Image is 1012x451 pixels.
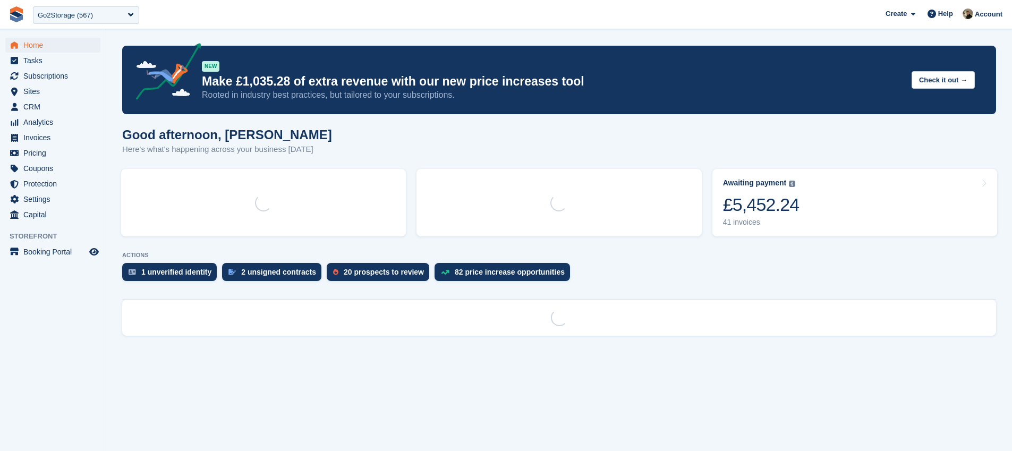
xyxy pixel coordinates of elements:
[23,192,87,207] span: Settings
[122,252,996,259] p: ACTIONS
[723,218,800,227] div: 41 invoices
[129,269,136,275] img: verify_identity-adf6edd0f0f0b5bbfe63781bf79b02c33cf7c696d77639b501bdc392416b5a36.svg
[222,263,327,286] a: 2 unsigned contracts
[23,176,87,191] span: Protection
[723,178,787,188] div: Awaiting payment
[23,115,87,130] span: Analytics
[5,115,100,130] a: menu
[5,69,100,83] a: menu
[141,268,211,276] div: 1 unverified identity
[5,53,100,68] a: menu
[122,127,332,142] h1: Good afternoon, [PERSON_NAME]
[10,231,106,242] span: Storefront
[5,176,100,191] a: menu
[23,84,87,99] span: Sites
[8,6,24,22] img: stora-icon-8386f47178a22dfd0bd8f6a31ec36ba5ce8667c1dd55bd0f319d3a0aa187defe.svg
[23,146,87,160] span: Pricing
[938,8,953,19] span: Help
[344,268,424,276] div: 20 prospects to review
[712,169,997,236] a: Awaiting payment £5,452.24 41 invoices
[5,84,100,99] a: menu
[202,61,219,72] div: NEW
[789,181,795,187] img: icon-info-grey-7440780725fd019a000dd9b08b2336e03edf1995a4989e88bcd33f0948082b44.svg
[23,130,87,145] span: Invoices
[963,8,973,19] img: Oliver Bruce
[127,43,201,104] img: price-adjustments-announcement-icon-8257ccfd72463d97f412b2fc003d46551f7dbcb40ab6d574587a9cd5c0d94...
[5,146,100,160] a: menu
[122,143,332,156] p: Here's what's happening across your business [DATE]
[38,10,93,21] div: Go2Storage (567)
[435,263,575,286] a: 82 price increase opportunities
[23,244,87,259] span: Booking Portal
[327,263,435,286] a: 20 prospects to review
[23,207,87,222] span: Capital
[912,71,975,89] button: Check it out →
[333,269,338,275] img: prospect-51fa495bee0391a8d652442698ab0144808aea92771e9ea1ae160a38d050c398.svg
[202,74,903,89] p: Make £1,035.28 of extra revenue with our new price increases tool
[23,38,87,53] span: Home
[23,69,87,83] span: Subscriptions
[23,99,87,114] span: CRM
[241,268,316,276] div: 2 unsigned contracts
[202,89,903,101] p: Rooted in industry best practices, but tailored to your subscriptions.
[5,161,100,176] a: menu
[228,269,236,275] img: contract_signature_icon-13c848040528278c33f63329250d36e43548de30e8caae1d1a13099fd9432cc5.svg
[455,268,565,276] div: 82 price increase opportunities
[23,161,87,176] span: Coupons
[23,53,87,68] span: Tasks
[5,130,100,145] a: menu
[5,192,100,207] a: menu
[122,263,222,286] a: 1 unverified identity
[886,8,907,19] span: Create
[723,194,800,216] div: £5,452.24
[88,245,100,258] a: Preview store
[5,38,100,53] a: menu
[975,9,1002,20] span: Account
[5,99,100,114] a: menu
[441,270,449,275] img: price_increase_opportunities-93ffe204e8149a01c8c9dc8f82e8f89637d9d84a8eef4429ea346261dce0b2c0.svg
[5,244,100,259] a: menu
[5,207,100,222] a: menu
